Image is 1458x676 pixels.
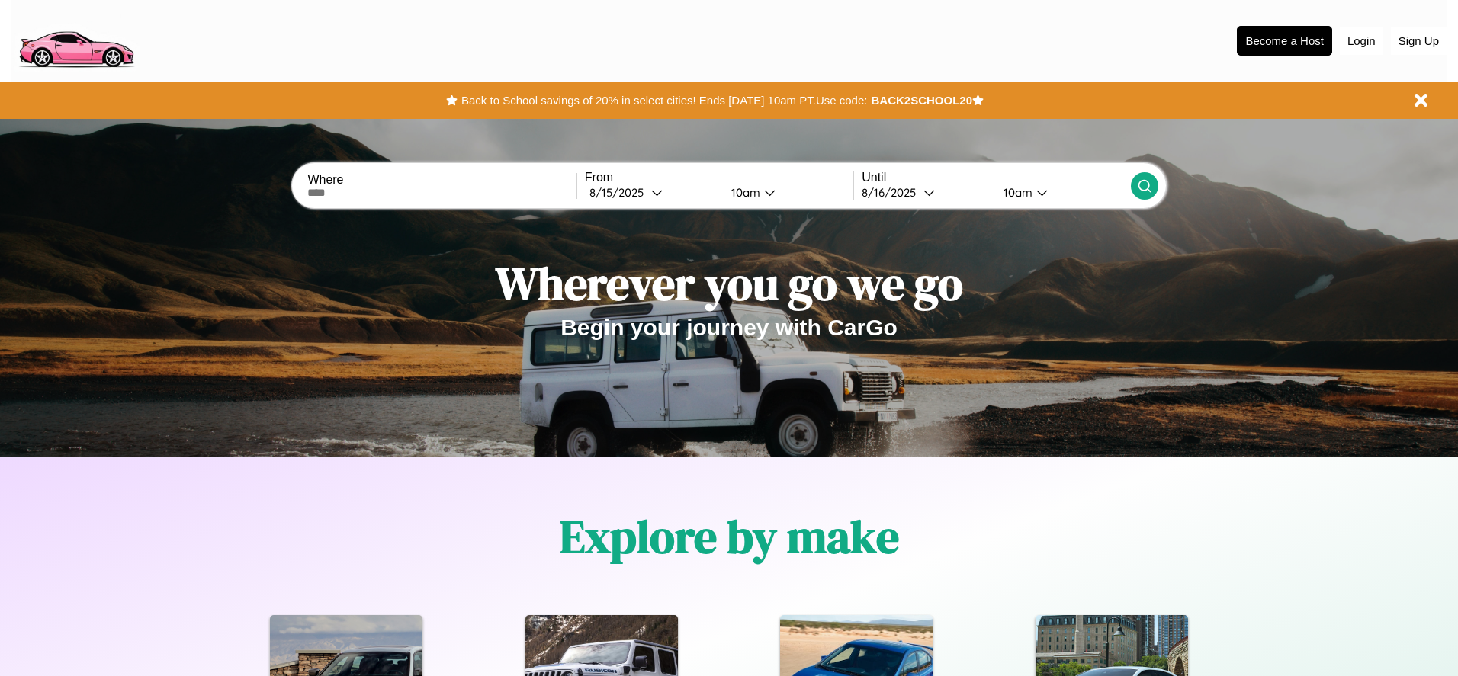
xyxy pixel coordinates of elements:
button: 10am [991,184,1130,200]
div: 8 / 15 / 2025 [589,185,651,200]
div: 8 / 16 / 2025 [862,185,923,200]
button: Login [1340,27,1383,55]
label: Until [862,171,1130,184]
div: 10am [724,185,764,200]
button: 10am [719,184,853,200]
label: From [585,171,853,184]
button: 8/15/2025 [585,184,719,200]
img: logo [11,8,140,72]
button: Sign Up [1391,27,1447,55]
button: Become a Host [1237,26,1332,56]
button: Back to School savings of 20% in select cities! Ends [DATE] 10am PT.Use code: [458,90,871,111]
label: Where [307,173,576,187]
b: BACK2SCHOOL20 [871,94,972,107]
div: 10am [996,185,1036,200]
h1: Explore by make [560,505,899,568]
